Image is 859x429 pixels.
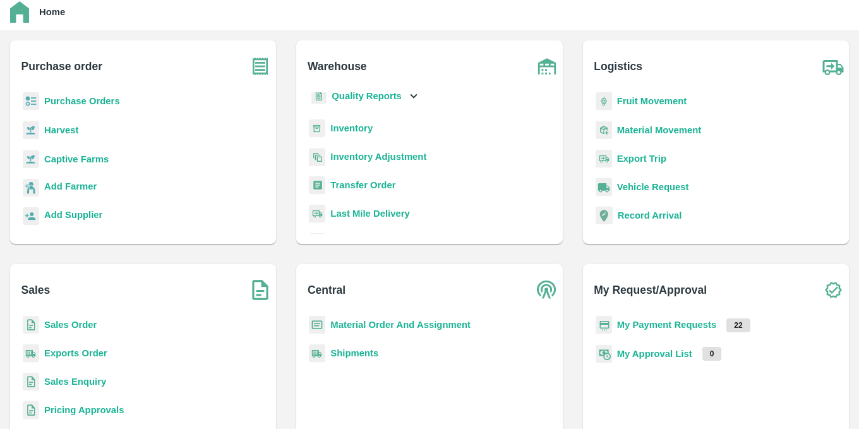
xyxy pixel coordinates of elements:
[23,401,39,420] img: sales
[309,148,325,166] img: inventory
[308,57,367,75] b: Warehouse
[596,316,612,334] img: payment
[594,281,707,299] b: My Request/Approval
[332,91,402,101] b: Quality Reports
[44,210,102,220] b: Add Supplier
[44,320,97,330] a: Sales Order
[23,121,39,140] img: harvest
[702,347,722,361] p: 0
[596,121,612,140] img: material
[23,316,39,334] img: sales
[309,344,325,363] img: shipments
[308,281,345,299] b: Central
[309,176,325,195] img: whTransfer
[309,205,325,223] img: delivery
[44,405,124,415] a: Pricing Approvals
[594,57,642,75] b: Logistics
[23,179,39,197] img: farmer
[330,123,373,133] a: Inventory
[617,96,687,106] a: Fruit Movement
[531,51,563,82] img: warehouse
[617,182,689,192] a: Vehicle Request
[44,377,106,387] a: Sales Enquiry
[23,373,39,391] img: sales
[44,154,109,164] a: Captive Farms
[596,150,612,168] img: delivery
[330,152,426,162] a: Inventory Adjustment
[244,274,276,306] img: soSales
[23,207,39,226] img: supplier
[44,179,97,196] a: Add Farmer
[309,316,325,334] img: centralMaterial
[330,208,409,219] a: Last Mile Delivery
[617,320,717,330] a: My Payment Requests
[309,119,325,138] img: whInventory
[10,1,29,23] img: home
[44,96,120,106] a: Purchase Orders
[244,51,276,82] img: purchase
[330,320,471,330] a: Material Order And Assignment
[618,210,682,221] a: Record Arrival
[44,208,102,225] a: Add Supplier
[596,92,612,111] img: fruit
[596,344,612,363] img: approval
[617,125,702,135] a: Material Movement
[726,318,750,332] p: 22
[531,274,563,306] img: central
[44,125,78,135] a: Harvest
[617,349,692,359] a: My Approval List
[309,83,421,109] div: Quality Reports
[330,180,395,190] a: Transfer Order
[817,51,849,82] img: truck
[21,281,51,299] b: Sales
[596,178,612,196] img: vehicle
[309,233,325,251] img: whTracker
[596,207,613,224] img: recordArrival
[21,57,102,75] b: Purchase order
[44,348,107,358] a: Exports Order
[23,344,39,363] img: shipments
[23,92,39,111] img: reciept
[617,154,666,164] a: Export Trip
[817,274,849,306] img: check
[44,181,97,191] b: Add Farmer
[330,348,378,358] a: Shipments
[311,88,327,104] img: qualityReport
[23,150,39,169] img: harvest
[39,7,65,17] b: Home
